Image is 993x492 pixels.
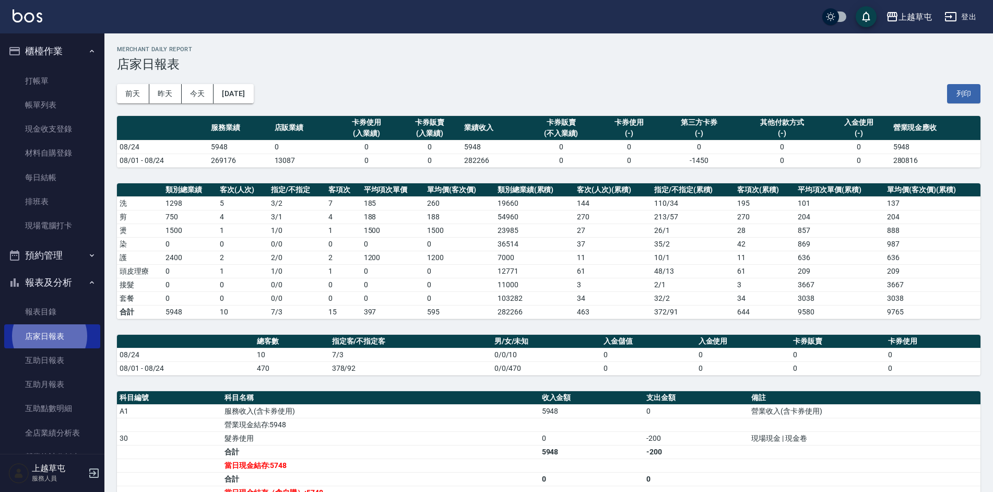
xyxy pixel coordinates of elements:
td: 0 [525,154,597,167]
td: 857 [795,224,884,237]
td: 1500 [361,224,425,237]
div: 卡券販賣 [401,117,459,128]
th: 支出金額 [644,391,749,405]
td: 10 / 1 [652,251,735,264]
td: 48 / 13 [652,264,735,278]
a: 互助點數明細 [4,396,100,420]
td: 636 [795,251,884,264]
td: 35 / 2 [652,237,735,251]
th: 科目編號 [117,391,222,405]
td: 0 [217,237,268,251]
div: (-) [663,128,735,139]
td: -200 [644,445,749,459]
td: 11 [574,251,651,264]
td: 燙 [117,224,163,237]
div: 入金使用 [830,117,888,128]
td: 0 [217,291,268,305]
div: 上越草屯 [899,10,932,24]
img: Person [8,463,29,484]
td: 1500 [424,224,495,237]
td: 1500 [163,224,217,237]
th: 平均項次單價 [361,183,425,197]
td: 269176 [208,154,271,167]
td: 08/24 [117,140,208,154]
button: 報表及分析 [4,269,100,296]
td: 0 [424,291,495,305]
td: 3667 [884,278,980,291]
td: 61 [574,264,651,278]
td: 0 [361,278,425,291]
td: 0 [790,348,885,361]
h3: 店家日報表 [117,57,980,72]
td: 34 [574,291,651,305]
td: 750 [163,210,217,224]
button: 登出 [940,7,980,27]
td: 0 [272,140,335,154]
button: 昨天 [149,84,182,103]
td: 0 [398,140,462,154]
td: 15 [326,305,361,319]
th: 備註 [749,391,980,405]
th: 單均價(客次價) [424,183,495,197]
td: 接髮 [117,278,163,291]
td: 195 [735,196,795,210]
td: 1 [326,264,361,278]
td: 4 [217,210,268,224]
td: 9765 [884,305,980,319]
td: 4 [326,210,361,224]
td: 合計 [117,305,163,319]
td: 2 / 0 [268,251,326,264]
a: 全店業績分析表 [4,421,100,445]
td: 3667 [795,278,884,291]
th: 入金使用 [696,335,791,348]
td: 0 [827,140,890,154]
td: 3 [574,278,651,291]
td: 0 [601,348,696,361]
th: 業績收入 [462,116,525,140]
td: 30 [117,431,222,445]
button: [DATE] [214,84,253,103]
td: 0/0/470 [492,361,601,375]
td: 5 [217,196,268,210]
div: (入業績) [401,128,459,139]
td: 13087 [272,154,335,167]
a: 互助日報表 [4,348,100,372]
td: 185 [361,196,425,210]
table: a dense table [117,116,980,168]
td: 2 [326,251,361,264]
td: 營業收入(含卡券使用) [749,404,980,418]
a: 每日結帳 [4,166,100,190]
td: 服務收入(含卡券使用) [222,404,539,418]
td: 0 [326,278,361,291]
td: 2400 [163,251,217,264]
td: 110 / 34 [652,196,735,210]
th: 卡券使用 [885,335,980,348]
td: 0 [539,472,644,486]
td: 頭皮理療 [117,264,163,278]
td: 7/3 [329,348,492,361]
td: 209 [795,264,884,278]
td: 888 [884,224,980,237]
td: 0 [696,361,791,375]
button: 預約管理 [4,242,100,269]
td: 54960 [495,210,575,224]
td: 11 [735,251,795,264]
td: 636 [884,251,980,264]
td: 0 [163,291,217,305]
td: 7/3 [268,305,326,319]
td: 188 [361,210,425,224]
div: 卡券販賣 [527,117,595,128]
th: 類別總業績(累積) [495,183,575,197]
td: 08/01 - 08/24 [117,154,208,167]
table: a dense table [117,183,980,319]
th: 指定/不指定(累積) [652,183,735,197]
td: 644 [735,305,795,319]
td: 270 [574,210,651,224]
th: 客次(人次)(累積) [574,183,651,197]
td: 11000 [495,278,575,291]
td: 10 [254,348,329,361]
td: 5948 [208,140,271,154]
td: 0 [361,264,425,278]
td: 188 [424,210,495,224]
div: 卡券使用 [338,117,396,128]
